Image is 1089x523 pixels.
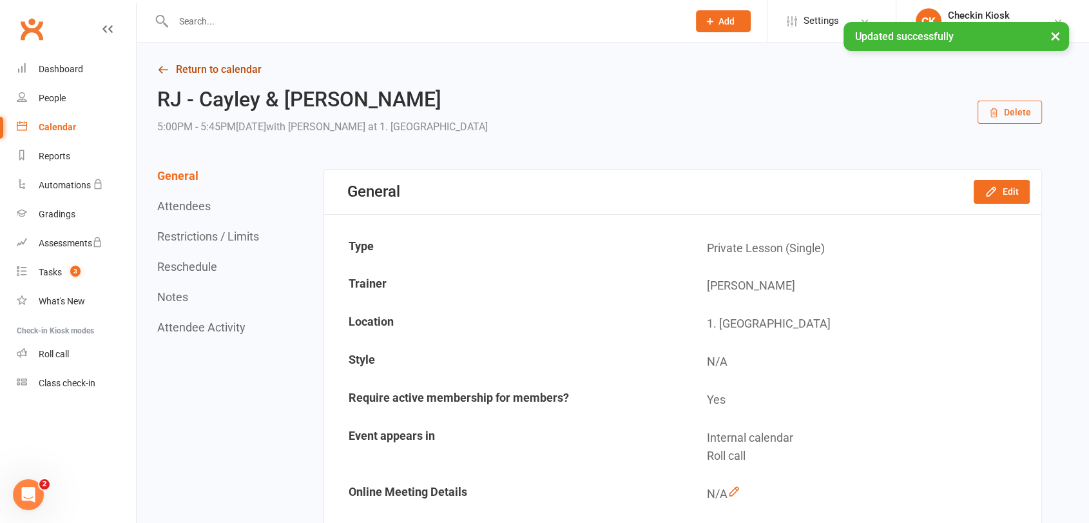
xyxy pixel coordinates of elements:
[17,142,136,171] a: Reports
[17,369,136,398] a: Class kiosk mode
[17,84,136,113] a: People
[684,382,1041,419] td: Yes
[948,10,1010,21] div: Checkin Kiosk
[1044,22,1067,50] button: ×
[325,420,682,475] td: Event appears in
[978,101,1042,124] button: Delete
[684,268,1041,304] td: [PERSON_NAME]
[266,121,365,133] span: with [PERSON_NAME]
[325,268,682,304] td: Trainer
[157,118,488,136] div: 5:00PM - 5:45PM[DATE]
[39,378,95,388] div: Class check-in
[157,260,217,273] button: Reschedule
[39,349,69,359] div: Roll call
[17,113,136,142] a: Calendar
[39,267,62,277] div: Tasks
[39,64,83,74] div: Dashboard
[684,306,1041,342] td: 1. [GEOGRAPHIC_DATA]
[15,13,48,45] a: Clubworx
[13,479,44,510] iframe: Intercom live chat
[718,16,735,26] span: Add
[39,151,70,161] div: Reports
[39,180,91,190] div: Automations
[325,306,682,342] td: Location
[368,121,488,133] span: at 1. [GEOGRAPHIC_DATA]
[17,258,136,287] a: Tasks 3
[70,266,81,277] span: 3
[707,429,1032,448] div: Internal calendar
[157,321,246,334] button: Attendee Activity
[39,479,50,489] span: 2
[843,22,1069,51] div: Updated successfully
[17,229,136,258] a: Assessments
[39,238,102,248] div: Assessments
[169,12,679,30] input: Search...
[684,344,1041,380] td: N/A
[17,55,136,84] a: Dashboard
[157,169,198,183] button: General
[157,61,1042,79] a: Return to calendar
[707,447,1032,466] div: Roll call
[157,230,259,243] button: Restrictions / Limits
[157,88,488,111] h2: RJ - Cayley & [PERSON_NAME]
[157,199,211,213] button: Attendees
[17,340,136,369] a: Roll call
[696,10,751,32] button: Add
[17,200,136,229] a: Gradings
[325,344,682,380] td: Style
[684,230,1041,267] td: Private Lesson (Single)
[974,180,1030,203] button: Edit
[39,296,85,306] div: What's New
[17,171,136,200] a: Automations
[157,290,188,304] button: Notes
[347,183,400,201] div: General
[325,230,682,267] td: Type
[39,93,66,103] div: People
[916,8,941,34] div: CK
[707,485,1032,504] div: N/A
[804,6,839,35] span: Settings
[39,122,76,132] div: Calendar
[325,476,682,513] td: Online Meeting Details
[948,21,1010,33] div: Dance 4 Life
[17,287,136,316] a: What's New
[39,209,75,219] div: Gradings
[325,382,682,419] td: Require active membership for members?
